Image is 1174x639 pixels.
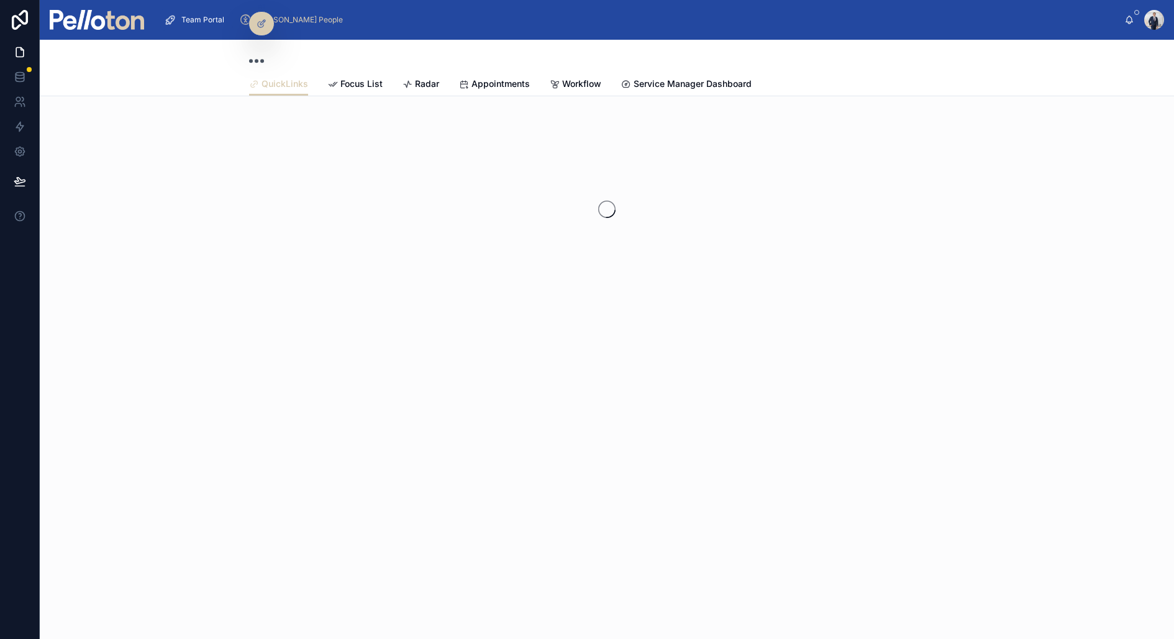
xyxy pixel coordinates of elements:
[181,15,224,25] span: Team Portal
[415,78,439,90] span: Radar
[249,73,308,96] a: QuickLinks
[257,15,343,25] span: [PERSON_NAME] People
[340,78,383,90] span: Focus List
[471,78,530,90] span: Appointments
[562,78,601,90] span: Workflow
[403,73,439,97] a: Radar
[550,73,601,97] a: Workflow
[328,73,383,97] a: Focus List
[262,78,308,90] span: QuickLinks
[459,73,530,97] a: Appointments
[50,10,144,30] img: App logo
[160,9,233,31] a: Team Portal
[154,6,1124,34] div: scrollable content
[634,78,752,90] span: Service Manager Dashboard
[235,9,352,31] a: [PERSON_NAME] People
[621,73,752,97] a: Service Manager Dashboard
